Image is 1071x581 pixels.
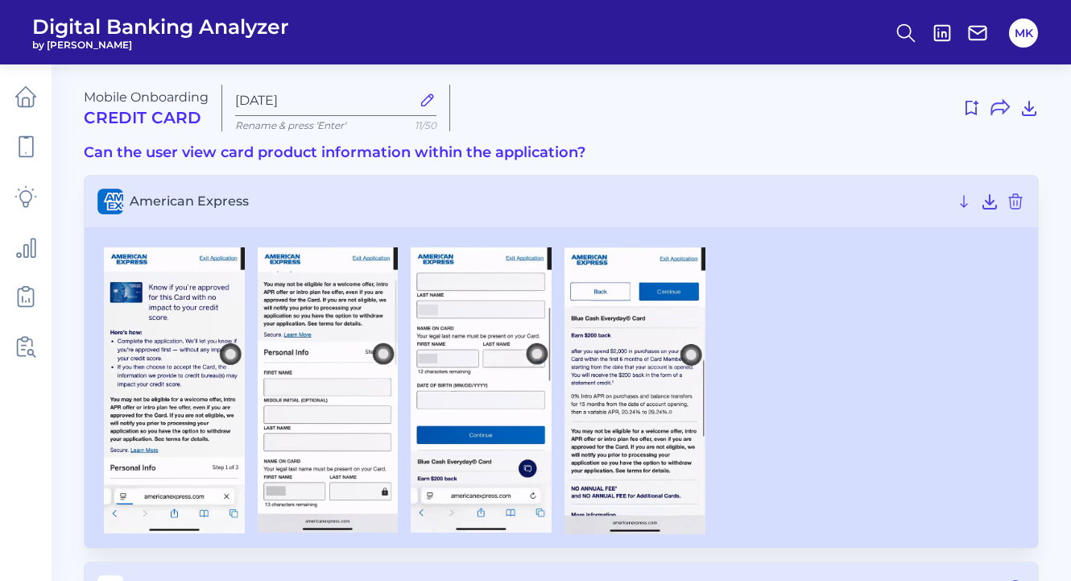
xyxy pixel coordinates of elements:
[32,15,289,39] span: Digital Banking Analyzer
[1009,19,1038,48] button: MK
[411,247,552,533] img: American Express
[104,247,245,533] img: American Express
[130,193,948,209] span: American Express
[258,247,399,533] img: American Express
[32,39,289,51] span: by [PERSON_NAME]
[84,89,209,127] div: Mobile Onboarding
[235,119,436,131] p: Rename & press 'Enter'
[415,119,436,131] span: 11/50
[84,144,1039,162] h3: Can the user view card product information within the application?
[564,247,705,534] img: American Express
[84,108,209,127] h2: Credit Card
